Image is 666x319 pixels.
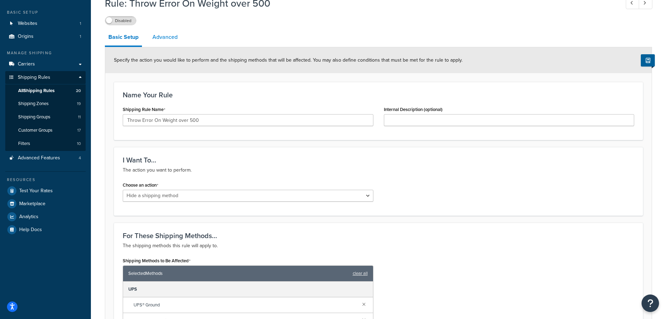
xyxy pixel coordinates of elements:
[5,137,86,150] a: Filters10
[5,71,86,84] a: Shipping Rules
[77,127,81,133] span: 17
[19,227,42,233] span: Help Docs
[18,21,37,27] span: Websites
[5,97,86,110] li: Shipping Zones
[18,114,50,120] span: Shipping Groups
[123,232,634,240] h3: For These Shipping Methods...
[19,214,38,220] span: Analytics
[641,54,655,67] button: Show Help Docs
[123,91,634,99] h3: Name Your Rule
[5,210,86,223] a: Analytics
[384,107,443,112] label: Internal Description (optional)
[80,34,81,40] span: 1
[5,58,86,71] a: Carriers
[5,152,86,165] a: Advanced Features4
[18,61,35,67] span: Carriers
[18,88,55,94] span: All Shipping Rules
[19,201,45,207] span: Marketplace
[5,124,86,137] a: Customer Groups17
[79,155,81,161] span: 4
[5,111,86,124] a: Shipping Groups11
[5,152,86,165] li: Advanced Features
[77,101,81,107] span: 19
[149,29,181,46] a: Advanced
[77,141,81,147] span: 10
[5,9,86,15] div: Basic Setup
[19,188,53,194] span: Test Your Rates
[642,294,659,312] button: Open Resource Center
[5,30,86,43] a: Origins1
[105,29,142,47] a: Basic Setup
[114,56,463,64] span: Specify the action you would like to perform and the shipping methods that will be affected. You ...
[5,185,86,197] a: Test Your Rates
[18,155,60,161] span: Advanced Features
[5,17,86,30] a: Websites1
[123,282,373,297] div: UPS
[134,300,357,310] span: UPS® Ground
[18,141,30,147] span: Filters
[78,114,81,120] span: 11
[123,166,634,174] p: The action you want to perform.
[5,177,86,183] div: Resources
[5,71,86,151] li: Shipping Rules
[18,101,49,107] span: Shipping Zones
[76,88,81,94] span: 20
[105,16,136,25] label: Disabled
[123,242,634,250] p: The shipping methods this rule will apply to.
[5,84,86,97] a: AllShipping Rules20
[18,127,52,133] span: Customer Groups
[123,182,158,188] label: Choose an action
[5,223,86,236] a: Help Docs
[18,34,34,40] span: Origins
[18,75,50,81] span: Shipping Rules
[5,124,86,137] li: Customer Groups
[5,17,86,30] li: Websites
[128,269,349,278] span: Selected Methods
[5,97,86,110] a: Shipping Zones19
[123,107,165,112] label: Shipping Rule Name
[353,269,368,278] a: clear all
[80,21,81,27] span: 1
[5,30,86,43] li: Origins
[5,137,86,150] li: Filters
[5,197,86,210] a: Marketplace
[123,156,634,164] h3: I Want To...
[5,111,86,124] li: Shipping Groups
[5,50,86,56] div: Manage Shipping
[123,258,191,264] label: Shipping Methods to Be Affected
